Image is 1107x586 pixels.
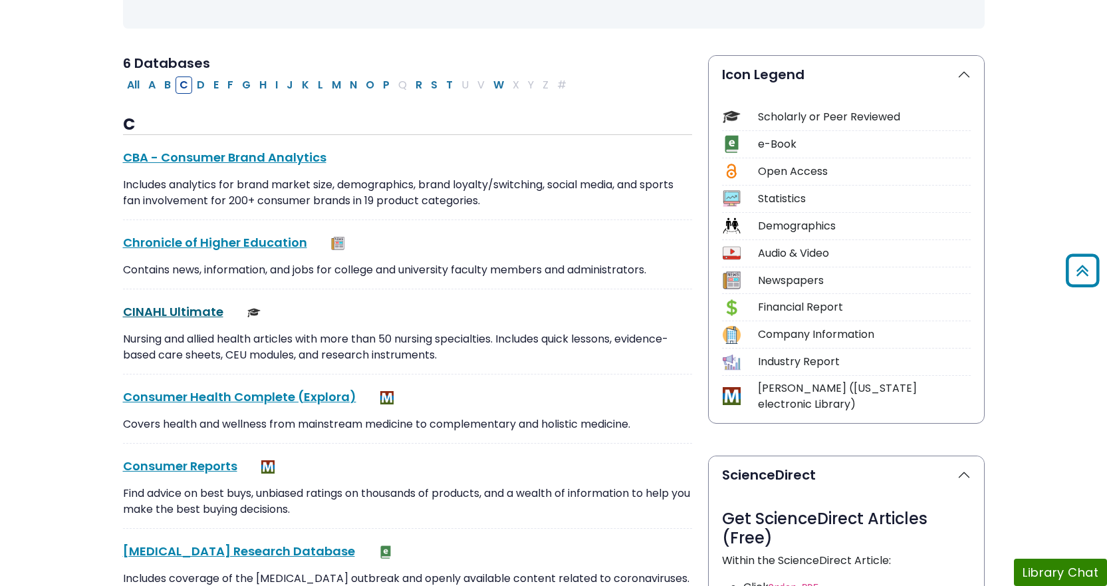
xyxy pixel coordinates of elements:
[442,76,457,94] button: Filter Results T
[160,76,175,94] button: Filter Results B
[123,177,692,209] p: Includes analytics for brand market size, demographics, brand loyalty/switching, social media, an...
[123,54,210,73] span: 6 Databases
[758,218,971,234] div: Demographics
[758,191,971,207] div: Statistics
[223,76,237,94] button: Filter Results F
[247,306,261,319] img: Scholarly or Peer Reviewed
[123,234,307,251] a: Chronicle of Higher Education
[255,76,271,94] button: Filter Results H
[709,456,984,494] button: ScienceDirect
[758,273,971,289] div: Newspapers
[723,217,741,235] img: Icon Demographics
[123,388,356,405] a: Consumer Health Complete (Explora)
[758,327,971,343] div: Company Information
[123,543,355,559] a: [MEDICAL_DATA] Research Database
[123,303,223,320] a: CINAHL Ultimate
[427,76,441,94] button: Filter Results S
[209,76,223,94] button: Filter Results E
[123,416,692,432] p: Covers health and wellness from mainstream medicine to complementary and holistic medicine.
[1014,559,1107,586] button: Library Chat
[123,262,692,278] p: Contains news, information, and jobs for college and university faculty members and administrators.
[123,331,692,363] p: Nursing and allied health articles with more than 50 nursing specialties. Includes quick lessons,...
[412,76,426,94] button: Filter Results R
[271,76,282,94] button: Filter Results I
[489,76,508,94] button: Filter Results W
[261,460,275,474] img: MeL (Michigan electronic Library)
[123,149,326,166] a: CBA - Consumer Brand Analytics
[144,76,160,94] button: Filter Results A
[328,76,345,94] button: Filter Results M
[1061,259,1104,281] a: Back to Top
[723,326,741,344] img: Icon Company Information
[379,545,392,559] img: e-Book
[123,76,144,94] button: All
[758,136,971,152] div: e-Book
[758,109,971,125] div: Scholarly or Peer Reviewed
[723,162,740,180] img: Icon Open Access
[723,108,741,126] img: Icon Scholarly or Peer Reviewed
[298,76,313,94] button: Filter Results K
[331,237,344,250] img: Newspapers
[283,76,297,94] button: Filter Results J
[758,245,971,261] div: Audio & Video
[758,380,971,412] div: [PERSON_NAME] ([US_STATE] electronic Library)
[123,76,572,92] div: Alpha-list to filter by first letter of database name
[362,76,378,94] button: Filter Results O
[723,271,741,289] img: Icon Newspapers
[723,190,741,208] img: Icon Statistics
[380,391,394,404] img: MeL (Michigan electronic Library)
[123,458,237,474] a: Consumer Reports
[723,387,741,405] img: Icon MeL (Michigan electronic Library)
[723,353,741,371] img: Icon Industry Report
[346,76,361,94] button: Filter Results N
[758,164,971,180] div: Open Access
[722,553,971,569] p: Within the ScienceDirect Article:
[314,76,327,94] button: Filter Results L
[758,354,971,370] div: Industry Report
[709,56,984,93] button: Icon Legend
[379,76,394,94] button: Filter Results P
[722,510,971,548] h3: Get ScienceDirect Articles (Free)
[723,299,741,317] img: Icon Financial Report
[758,299,971,315] div: Financial Report
[176,76,192,94] button: Filter Results C
[723,244,741,262] img: Icon Audio & Video
[238,76,255,94] button: Filter Results G
[723,135,741,153] img: Icon e-Book
[123,486,692,517] p: Find advice on best buys, unbiased ratings on thousands of products, and a wealth of information ...
[193,76,209,94] button: Filter Results D
[123,115,692,135] h3: C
